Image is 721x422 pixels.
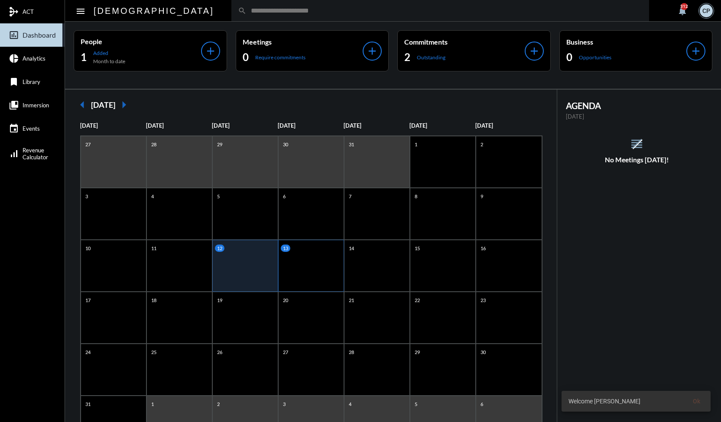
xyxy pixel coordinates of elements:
[23,147,48,161] span: Revenue Calculator
[412,245,422,252] p: 15
[566,38,687,46] p: Business
[9,77,19,87] mat-icon: bookmark
[9,123,19,134] mat-icon: event
[149,296,159,304] p: 18
[412,296,422,304] p: 22
[243,50,249,64] h2: 0
[215,296,224,304] p: 19
[212,122,278,129] p: [DATE]
[693,398,700,405] span: Ok
[412,141,419,148] p: 1
[215,348,224,356] p: 26
[93,58,125,64] p: Month to date
[81,50,87,64] h2: 1
[281,400,288,408] p: 3
[9,100,19,110] mat-icon: collections_bookmark
[9,6,19,17] mat-icon: mediation
[690,45,702,57] mat-icon: add
[557,156,717,164] h5: No Meetings [DATE]!
[568,397,640,406] span: Welcome [PERSON_NAME]
[23,55,45,62] span: Analytics
[94,4,214,18] h2: [DEMOGRAPHIC_DATA]
[347,245,356,252] p: 14
[677,6,688,16] mat-icon: notifications
[23,31,56,39] span: Dashboard
[9,30,19,40] mat-icon: insert_chart_outlined
[412,348,422,356] p: 29
[81,37,201,45] p: People
[72,2,89,19] button: Toggle sidenav
[149,348,159,356] p: 25
[478,245,488,252] p: 16
[630,137,644,151] mat-icon: reorder
[409,122,475,129] p: [DATE]
[281,245,290,252] p: 13
[238,6,247,15] mat-icon: search
[478,193,485,200] p: 9
[149,245,159,252] p: 11
[281,141,290,148] p: 30
[347,348,356,356] p: 28
[146,122,212,129] p: [DATE]
[579,54,611,61] p: Opportunities
[417,54,445,61] p: Outstanding
[566,113,708,120] p: [DATE]
[83,245,93,252] p: 10
[83,348,93,356] p: 24
[478,348,488,356] p: 30
[344,122,409,129] p: [DATE]
[149,400,156,408] p: 1
[404,38,525,46] p: Commitments
[215,245,224,252] p: 12
[700,4,713,17] div: CP
[215,193,222,200] p: 5
[478,141,485,148] p: 2
[149,141,159,148] p: 28
[281,348,290,356] p: 27
[74,96,91,113] mat-icon: arrow_left
[281,193,288,200] p: 6
[475,122,541,129] p: [DATE]
[83,296,93,304] p: 17
[404,50,410,64] h2: 2
[243,38,363,46] p: Meetings
[115,96,133,113] mat-icon: arrow_right
[80,122,146,129] p: [DATE]
[255,54,305,61] p: Require commitments
[91,100,115,110] h2: [DATE]
[9,148,19,159] mat-icon: signal_cellular_alt
[205,45,217,57] mat-icon: add
[93,50,125,56] p: Added
[566,50,572,64] h2: 0
[566,100,708,111] h2: AGENDA
[478,400,485,408] p: 6
[83,141,93,148] p: 27
[83,193,90,200] p: 3
[412,193,419,200] p: 8
[347,141,356,148] p: 31
[23,102,49,109] span: Immersion
[347,193,354,200] p: 7
[347,400,354,408] p: 4
[23,125,40,132] span: Events
[281,296,290,304] p: 20
[75,6,86,16] mat-icon: Side nav toggle icon
[9,53,19,64] mat-icon: pie_chart
[366,45,378,57] mat-icon: add
[528,45,540,57] mat-icon: add
[215,400,222,408] p: 2
[478,296,488,304] p: 23
[278,122,344,129] p: [DATE]
[681,3,688,10] div: 312
[149,193,156,200] p: 4
[686,393,707,409] button: Ok
[23,78,40,85] span: Library
[83,400,93,408] p: 31
[412,400,419,408] p: 5
[215,141,224,148] p: 29
[23,8,34,15] span: ACT
[347,296,356,304] p: 21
